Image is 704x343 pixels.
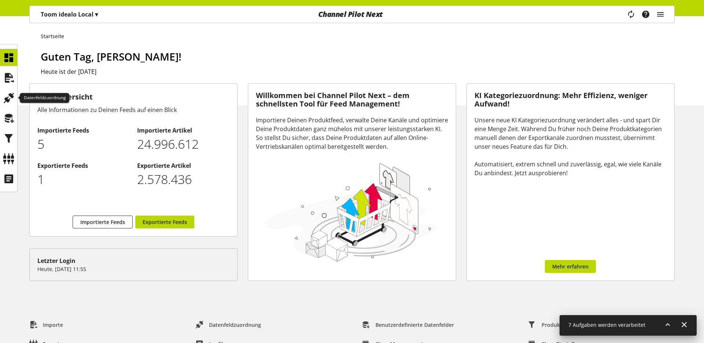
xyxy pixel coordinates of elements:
[568,321,645,328] span: 7 Aufgaben werden verarbeitet
[263,160,439,264] img: 78e1b9dcff1e8392d83655fcfc870417.svg
[37,126,129,135] h2: Importierte Feeds
[143,218,187,226] span: Exportierte Feeds
[209,321,261,329] span: Datenfeldzuordnung
[41,67,675,76] h2: Heute ist der [DATE]
[256,116,448,151] div: Importiere Deinen Produktfeed, verwalte Deine Kanäle und optimiere Deine Produktdaten ganz mühelo...
[41,10,98,19] p: Toom idealo Local
[29,6,675,23] nav: main navigation
[375,321,454,329] span: Benutzerdefinierte Datenfelder
[20,93,69,103] div: Datenfeldzuordnung
[37,135,129,154] p: 5
[356,318,460,331] a: Benutzerdefinierte Datenfelder
[37,170,129,189] p: 1
[37,105,230,114] div: Alle Informationen zu Deinen Feeds auf einen Blick
[23,318,69,331] a: Importe
[73,216,133,228] a: Importierte Feeds
[137,126,229,135] h2: Importierte Artikel
[137,161,229,170] h2: Exportierte Artikel
[522,318,580,331] a: Produktfilter
[552,263,588,270] span: Mehr erfahren
[474,116,667,177] div: Unsere neue KI Kategoriezuordnung verändert alles - und spart Dir eine Menge Zeit. Während Du frü...
[95,10,98,18] span: ▾
[190,318,267,331] a: Datenfeldzuordnung
[474,91,667,108] h3: KI Kategoriezuordnung: Mehr Effizienz, weniger Aufwand!
[41,50,181,64] span: Guten Tag, [PERSON_NAME]!
[37,91,230,102] h3: Feed-Übersicht
[256,91,448,108] h3: Willkommen bei Channel Pilot Next – dem schnellsten Tool für Feed Management!
[37,161,129,170] h2: Exportierte Feeds
[37,265,230,273] p: Heute, [DATE] 11:55
[542,321,574,329] span: Produktfilter
[135,216,194,228] a: Exportierte Feeds
[80,218,125,226] span: Importierte Feeds
[37,256,230,265] div: Letzter Login
[137,135,229,154] p: 24996612
[545,260,596,273] a: Mehr erfahren
[137,170,229,189] p: 2578436
[43,321,63,329] span: Importe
